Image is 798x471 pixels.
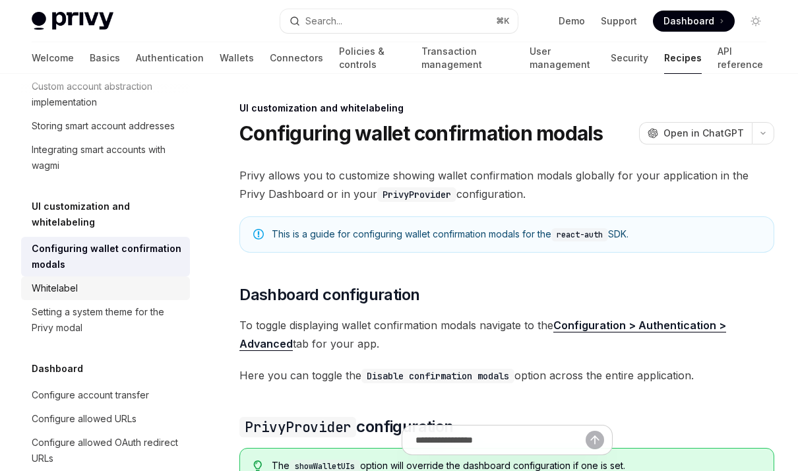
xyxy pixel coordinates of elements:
[32,199,190,230] h5: UI customization and whitelabeling
[239,166,774,203] span: Privy allows you to customize showing wallet confirmation modals globally for your application in...
[136,42,204,74] a: Authentication
[21,114,190,138] a: Storing smart account addresses
[663,15,714,28] span: Dashboard
[21,431,190,470] a: Configure allowed OAuth redirect URLs
[21,138,190,177] a: Integrating smart accounts with wagmi
[32,280,78,296] div: Whitelabel
[21,407,190,431] a: Configure allowed URLs
[663,127,744,140] span: Open in ChatGPT
[272,228,760,241] div: This is a guide for configuring wallet confirmation modals for the SDK.
[21,237,190,276] a: Configuring wallet confirmation modals
[21,276,190,300] a: Whitelabel
[270,42,323,74] a: Connectors
[601,15,637,28] a: Support
[745,11,766,32] button: Toggle dark mode
[220,42,254,74] a: Wallets
[586,431,604,449] button: Send message
[530,42,595,74] a: User management
[305,13,342,29] div: Search...
[32,142,182,173] div: Integrating smart accounts with wagmi
[239,417,356,437] code: PrivyProvider
[32,411,137,427] div: Configure allowed URLs
[32,42,74,74] a: Welcome
[361,369,514,383] code: Disable confirmation modals
[32,387,149,403] div: Configure account transfer
[21,300,190,340] a: Setting a system theme for the Privy modal
[32,304,182,336] div: Setting a system theme for the Privy modal
[239,366,774,385] span: Here you can toggle the option across the entire application.
[280,9,518,33] button: Open search
[718,42,766,74] a: API reference
[239,416,453,437] span: configuration
[32,118,175,134] div: Storing smart account addresses
[496,16,510,26] span: ⌘ K
[559,15,585,28] a: Demo
[339,42,406,74] a: Policies & controls
[421,42,514,74] a: Transaction management
[653,11,735,32] a: Dashboard
[32,435,182,466] div: Configure allowed OAuth redirect URLs
[32,241,182,272] div: Configuring wallet confirmation modals
[239,102,774,115] div: UI customization and whitelabeling
[415,425,586,455] input: Ask a question...
[90,42,120,74] a: Basics
[639,122,752,144] button: Open in ChatGPT
[239,316,774,353] span: To toggle displaying wallet confirmation modals navigate to the tab for your app.
[253,229,264,239] svg: Note
[239,284,419,305] span: Dashboard configuration
[551,228,608,241] code: react-auth
[239,121,603,145] h1: Configuring wallet confirmation modals
[611,42,648,74] a: Security
[32,12,113,30] img: light logo
[32,361,83,377] h5: Dashboard
[21,383,190,407] a: Configure account transfer
[377,187,456,202] code: PrivyProvider
[664,42,702,74] a: Recipes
